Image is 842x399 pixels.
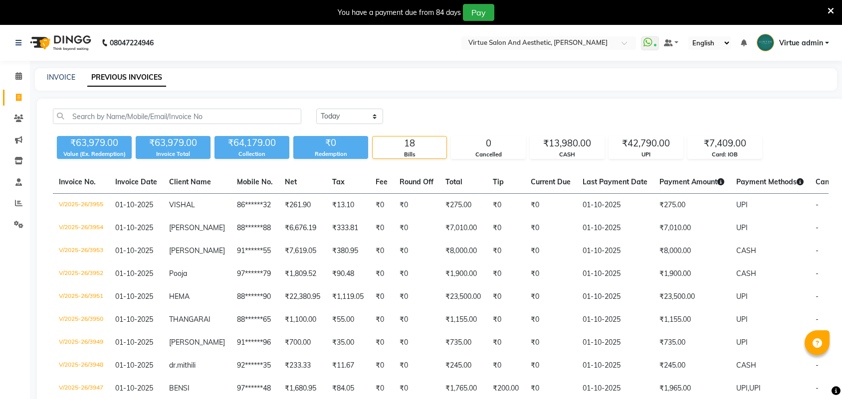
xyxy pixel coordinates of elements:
td: ₹0 [525,263,577,285]
div: ₹0 [293,136,368,150]
span: - [816,315,819,324]
span: HEMA [169,292,190,301]
td: ₹0 [525,308,577,331]
td: V/2025-26/3948 [53,354,109,377]
td: ₹700.00 [279,331,326,354]
span: Tip [493,177,504,186]
div: ₹64,179.00 [214,136,289,150]
td: ₹0 [525,217,577,240]
span: UPI [736,292,748,301]
span: [PERSON_NAME] [169,338,225,347]
span: CASH [736,361,756,370]
td: 01-10-2025 [577,354,653,377]
td: ₹1,155.00 [439,308,487,331]
span: UPI [736,338,748,347]
span: Tax [332,177,345,186]
td: ₹1,900.00 [653,263,730,285]
div: Collection [214,150,289,158]
td: ₹55.00 [326,308,370,331]
td: ₹0 [394,194,439,217]
td: V/2025-26/3952 [53,263,109,285]
td: 01-10-2025 [577,285,653,308]
span: Invoice No. [59,177,96,186]
div: ₹7,409.00 [688,136,762,150]
td: ₹90.48 [326,263,370,285]
td: ₹0 [487,308,525,331]
div: 0 [451,136,525,150]
span: BENSI [169,384,190,393]
span: 01-10-2025 [115,246,153,255]
span: VISHAL [169,200,195,209]
span: - [816,246,819,255]
td: 01-10-2025 [577,308,653,331]
td: V/2025-26/3951 [53,285,109,308]
td: ₹1,155.00 [653,308,730,331]
div: Value (Ex. Redemption) [57,150,132,158]
td: ₹7,010.00 [653,217,730,240]
td: 01-10-2025 [577,217,653,240]
td: ₹1,809.52 [279,263,326,285]
td: ₹0 [394,354,439,377]
td: ₹0 [394,263,439,285]
span: CASH [736,246,756,255]
td: ₹0 [487,217,525,240]
span: Round Off [400,177,433,186]
td: ₹0 [487,194,525,217]
td: ₹0 [394,240,439,263]
iframe: chat widget [800,359,832,389]
div: Redemption [293,150,368,158]
span: CASH [736,269,756,278]
td: ₹0 [394,217,439,240]
span: - [816,200,819,209]
div: Card: IOB [688,150,762,159]
td: ₹0 [525,354,577,377]
td: V/2025-26/3953 [53,240,109,263]
td: V/2025-26/3955 [53,194,109,217]
div: CASH [530,150,604,159]
div: ₹42,790.00 [609,136,683,150]
td: ₹1,100.00 [279,308,326,331]
span: - [816,223,819,232]
td: ₹735.00 [439,331,487,354]
td: ₹1,900.00 [439,263,487,285]
span: Invoice Date [115,177,157,186]
td: 01-10-2025 [577,331,653,354]
img: logo [25,29,94,57]
td: ₹22,380.95 [279,285,326,308]
div: ₹13,980.00 [530,136,604,150]
td: ₹380.95 [326,240,370,263]
td: ₹245.00 [439,354,487,377]
span: 01-10-2025 [115,292,153,301]
span: Fee [376,177,388,186]
td: ₹233.33 [279,354,326,377]
div: UPI [609,150,683,159]
td: ₹0 [487,240,525,263]
td: ₹13.10 [326,194,370,217]
td: ₹0 [370,285,394,308]
td: ₹0 [394,285,439,308]
td: ₹7,619.05 [279,240,326,263]
td: ₹7,010.00 [439,217,487,240]
td: ₹333.81 [326,217,370,240]
td: ₹0 [370,354,394,377]
td: 01-10-2025 [577,240,653,263]
span: - [816,292,819,301]
td: ₹0 [487,285,525,308]
span: dr.mithili [169,361,196,370]
span: Total [445,177,462,186]
td: ₹0 [525,285,577,308]
span: 01-10-2025 [115,361,153,370]
div: Invoice Total [136,150,210,158]
input: Search by Name/Mobile/Email/Invoice No [53,109,301,124]
td: ₹0 [370,240,394,263]
td: ₹23,500.00 [653,285,730,308]
td: ₹0 [525,331,577,354]
td: ₹0 [487,354,525,377]
td: ₹275.00 [439,194,487,217]
td: ₹0 [370,263,394,285]
span: - [816,269,819,278]
td: 01-10-2025 [577,263,653,285]
div: You have a payment due from 84 days [338,7,461,18]
span: Virtue admin [779,38,823,48]
span: THANGARAI [169,315,210,324]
